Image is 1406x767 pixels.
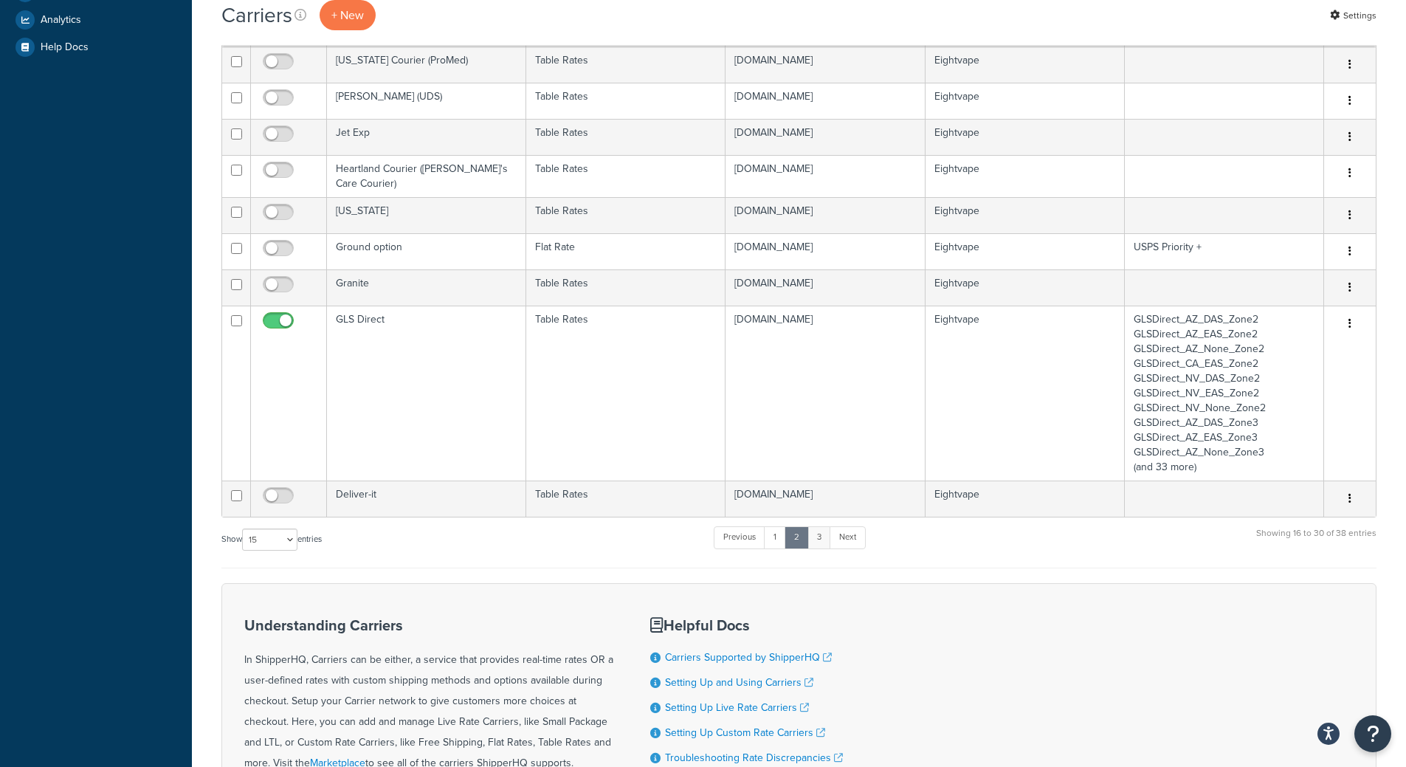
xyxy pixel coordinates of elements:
a: 1 [764,526,786,548]
td: Eightvape [926,155,1125,197]
td: [DOMAIN_NAME] [726,233,925,269]
select: Showentries [242,529,297,551]
td: Flat Rate [526,233,726,269]
h1: Carriers [221,1,292,30]
td: Table Rates [526,306,726,481]
td: Ground option [327,233,526,269]
a: Carriers Supported by ShipperHQ [665,650,832,665]
a: Settings [1330,5,1376,26]
span: Analytics [41,14,81,27]
td: Eightvape [926,47,1125,83]
td: Eightvape [926,197,1125,233]
div: Showing 16 to 30 of 38 entries [1256,525,1376,557]
td: [DOMAIN_NAME] [726,197,925,233]
td: Table Rates [526,481,726,517]
td: Table Rates [526,83,726,119]
td: Eightvape [926,233,1125,269]
td: [DOMAIN_NAME] [726,155,925,197]
h3: Helpful Docs [650,617,843,633]
td: Jet Exp [327,119,526,155]
a: Next [830,526,866,548]
td: Eightvape [926,481,1125,517]
td: Table Rates [526,269,726,306]
a: Setting Up Custom Rate Carriers [665,725,825,740]
td: [PERSON_NAME] (UDS) [327,83,526,119]
td: USPS Priority + [1125,233,1324,269]
td: Eightvape [926,269,1125,306]
td: [US_STATE] [327,197,526,233]
td: Deliver-it [327,481,526,517]
h3: Understanding Carriers [244,617,613,633]
td: Table Rates [526,197,726,233]
td: GLS Direct [327,306,526,481]
td: Eightvape [926,83,1125,119]
td: Eightvape [926,306,1125,481]
td: Heartland Courier ([PERSON_NAME]'s Care Courier) [327,155,526,197]
td: [DOMAIN_NAME] [726,119,925,155]
a: 3 [807,526,831,548]
td: [DOMAIN_NAME] [726,306,925,481]
a: Setting Up Live Rate Carriers [665,700,809,715]
td: Table Rates [526,47,726,83]
a: Setting Up and Using Carriers [665,675,813,690]
button: Open Resource Center [1354,715,1391,752]
span: Help Docs [41,41,89,54]
a: Help Docs [11,34,181,61]
td: Table Rates [526,155,726,197]
td: GLSDirect_AZ_DAS_Zone2 GLSDirect_AZ_EAS_Zone2 GLSDirect_AZ_None_Zone2 GLSDirect_CA_EAS_Zone2 GLSD... [1125,306,1324,481]
a: Previous [714,526,765,548]
td: [US_STATE] Courier (ProMed) [327,47,526,83]
td: [DOMAIN_NAME] [726,47,925,83]
td: Granite [327,269,526,306]
td: Table Rates [526,119,726,155]
a: Analytics [11,7,181,33]
td: [DOMAIN_NAME] [726,83,925,119]
a: 2 [785,526,809,548]
td: [DOMAIN_NAME] [726,481,925,517]
a: Troubleshooting Rate Discrepancies [665,750,843,766]
td: [DOMAIN_NAME] [726,269,925,306]
label: Show entries [221,529,322,551]
td: Eightvape [926,119,1125,155]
